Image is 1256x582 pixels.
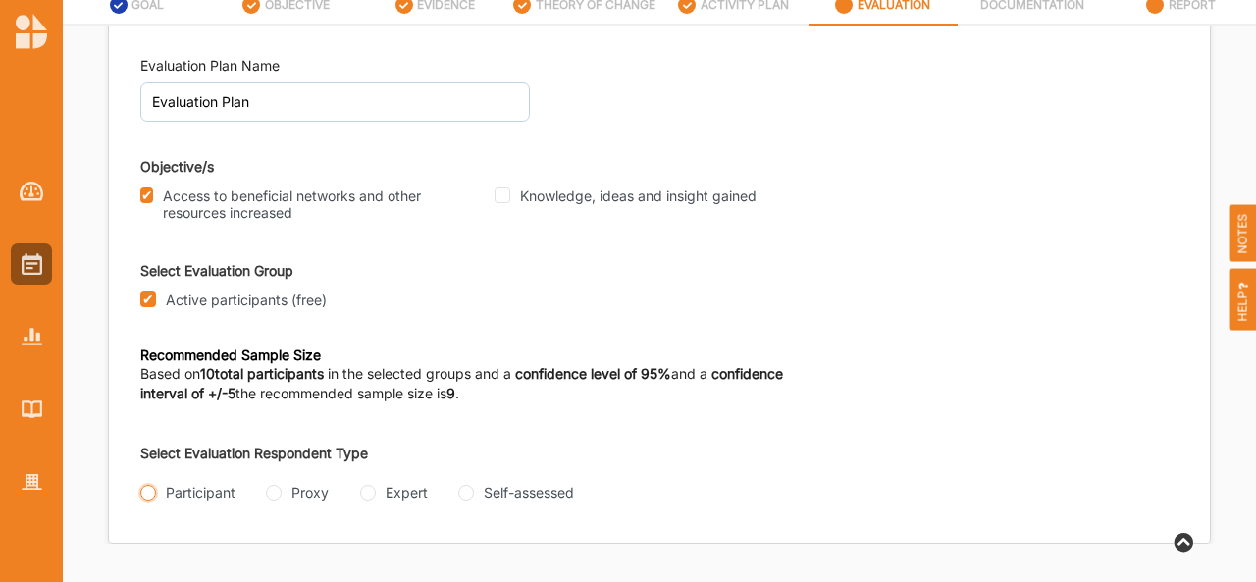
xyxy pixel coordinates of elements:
[166,482,235,503] div: Participant
[11,461,52,503] a: Organisation
[16,14,47,49] img: logo
[200,365,324,382] b: 10 total participants
[515,365,671,382] b: confidence level of 95%
[291,482,329,503] div: Proxy
[140,156,1178,177] div: Objective/s
[166,291,327,309] label: Active participants (free)
[163,187,483,222] label: Access to beneficial networks and other resources increased
[20,182,44,201] img: Dashboard
[520,187,757,205] label: Knowledge, ideas and insight gained
[22,400,42,417] img: Library
[11,316,52,357] a: Reports
[386,482,428,503] div: Expert
[446,385,455,401] b: 9
[140,56,280,76] label: Evaluation Plan Name
[11,389,52,430] a: Library
[140,364,825,403] label: Based on in the selected groups and a and a the recommended sample size is .
[140,346,825,364] div: Recommended Sample Size
[11,243,52,285] a: Activities
[140,445,659,462] div: Select Evaluation Respondent Type
[140,260,1178,281] div: Select Evaluation Group
[22,328,42,344] img: Reports
[11,171,52,212] a: Dashboard
[22,474,42,491] img: Organisation
[22,253,42,275] img: Activities
[484,482,574,503] div: Self-assessed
